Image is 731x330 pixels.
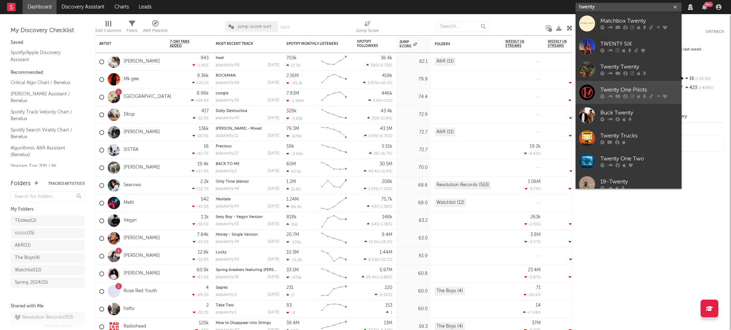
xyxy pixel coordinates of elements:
div: Jump Score [356,26,379,35]
div: heat [216,56,279,60]
a: SISTRA [124,147,138,153]
div: Twenty One Two [600,155,678,163]
div: -5.63k [286,116,303,121]
div: 19.2k [530,144,541,149]
svg: Chart title [318,212,350,230]
a: 19-Twenty [576,173,682,196]
div: ( ) [363,81,392,85]
div: 60.0 [399,287,428,296]
div: Revolution Records ( 553 ) [15,313,73,322]
div: 43.4k [381,109,392,113]
a: [PERSON_NAME] [124,235,160,241]
span: -1.58 % [379,205,391,209]
span: -16.7 % [379,152,391,156]
svg: Chart title [318,265,350,283]
div: Luther - Mixed [216,127,279,131]
div: ( ) [364,134,392,138]
div: Watchlist ( 12 ) [15,266,41,275]
div: [DATE] [268,169,279,173]
div: Watchlist (12) [435,199,466,207]
a: 1tbsp [124,112,135,118]
span: 641 [372,223,378,226]
div: 75.7k [381,197,392,202]
div: ( ) [375,293,392,297]
div: 61.9 [399,252,428,260]
div: 20.7M [286,232,299,237]
div: ccccc ( 15 ) [15,229,35,237]
div: coogie [216,92,279,95]
div: 7.84k [197,232,209,237]
div: A&R ( 11 ) [15,241,31,250]
div: 8.96k [197,91,209,96]
div: Folders [435,42,488,46]
div: -20.5 % [192,134,209,138]
div: [DATE] [268,134,279,138]
div: Spring 2024 ( 15 ) [15,278,48,287]
div: 1.06M [528,179,541,184]
a: Watchlist(12) [11,265,85,276]
a: Meltt [124,200,134,206]
svg: Chart title [318,106,350,124]
div: Artist [99,42,152,46]
a: Algorithmic A&R Assistant (Benelux) [11,144,78,159]
div: popularity: 49 [216,63,239,67]
div: ROCKMAN [216,74,279,78]
div: ( ) [367,222,392,226]
div: Filters [126,26,138,35]
button: Save [280,25,290,29]
div: 542 [201,197,209,202]
div: popularity: 27 [216,152,239,155]
div: Revolution Records (553) [435,181,491,189]
a: TEsttest(2) [11,216,85,226]
a: Twenty One Pilots [576,81,682,104]
svg: Chart title [318,177,350,194]
div: -473k [286,275,302,280]
div: TWENTY SIX [600,40,678,48]
div: -55.5 % [193,240,209,244]
div: 23.4M [528,268,541,272]
span: +2.88 % [378,276,391,279]
div: 2.2k [200,179,209,184]
a: How to Disappear into Strings [216,321,271,325]
a: [PERSON_NAME] [124,129,160,135]
div: ( ) [364,169,392,173]
div: 71 [536,285,541,290]
span: 8.62k [368,258,379,262]
input: Search for artists [576,3,682,12]
a: [GEOGRAPHIC_DATA] [124,94,171,100]
div: -4.62 % [524,151,541,156]
span: -13.8 % [379,117,391,120]
div: [DATE] [268,240,279,244]
div: 19-Twenty [600,178,678,186]
svg: Chart title [318,283,350,300]
div: Spotify Followers [357,40,382,48]
div: A&R Pipeline [143,18,168,38]
div: Saved [11,39,85,47]
div: 72.7 [399,128,428,137]
div: [DATE] [268,187,279,191]
div: A&R (11) [435,57,456,66]
div: 72.7 [399,146,428,154]
a: ccccc(15) [11,228,85,238]
a: Twenty Trucks [576,127,682,150]
div: ( ) [367,116,392,120]
div: 60.8 [399,270,428,278]
div: 1.24M [286,197,299,202]
div: -2.73 % [525,187,541,191]
div: 9.36k [197,73,209,78]
div: 59k [286,144,294,149]
div: +17.4 % [192,169,209,173]
svg: Chart title [318,141,350,159]
div: 136k [199,126,209,131]
div: 1.1k [201,215,209,219]
div: 33.5M [286,268,299,272]
div: 148k [382,215,392,219]
div: A&R Pipeline [143,26,168,35]
input: Search for folders... [11,191,85,202]
span: -1.38 % [379,223,391,226]
div: ( ) [362,275,392,279]
a: Shazam Top 200 / NL [11,162,78,170]
span: -7.02 % [379,187,391,191]
div: 36.4k [381,56,392,60]
a: Spotify/Apple Discovery Assistant [11,49,78,63]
